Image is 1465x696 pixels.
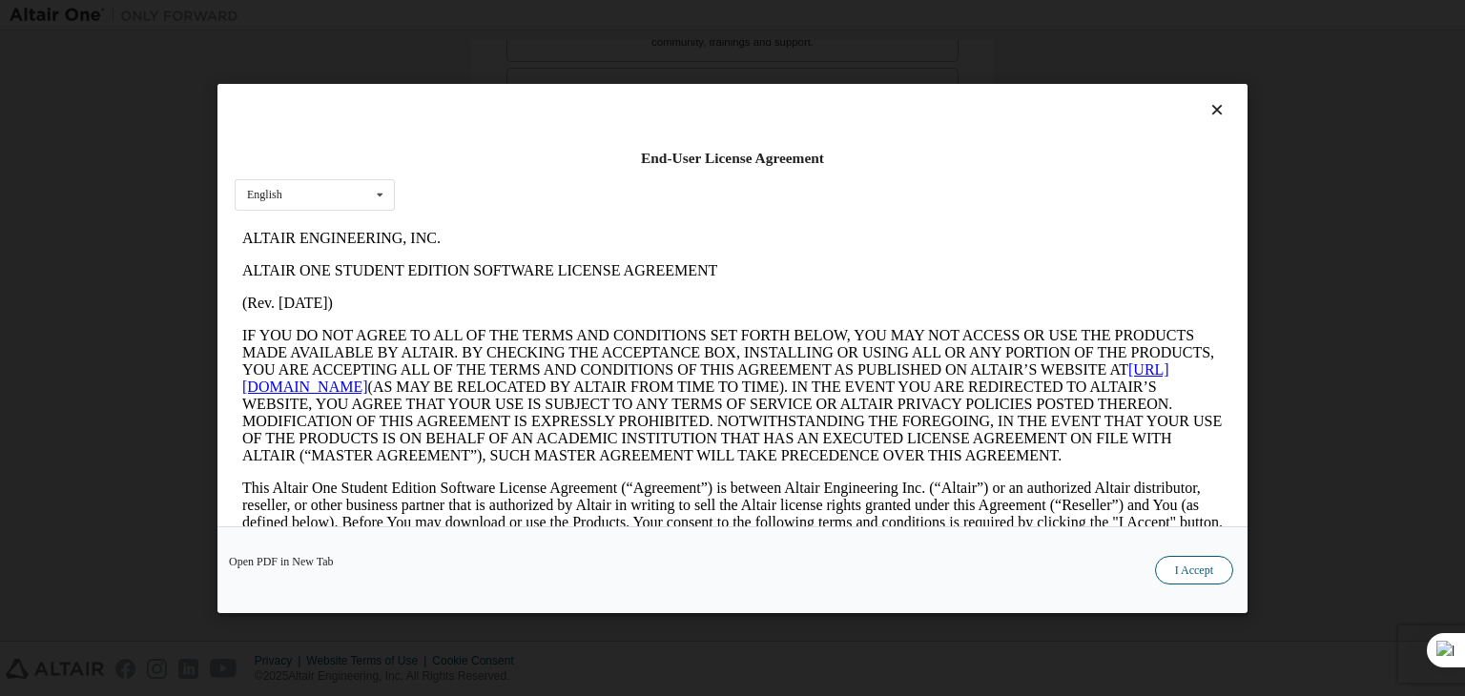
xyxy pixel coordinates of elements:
[8,8,988,25] p: ALTAIR ENGINEERING, INC.
[8,139,935,173] a: [URL][DOMAIN_NAME]
[8,105,988,242] p: IF YOU DO NOT AGREE TO ALL OF THE TERMS AND CONDITIONS SET FORTH BELOW, YOU MAY NOT ACCESS OR USE...
[235,149,1230,168] div: End-User License Agreement
[229,556,334,567] a: Open PDF in New Tab
[8,40,988,57] p: ALTAIR ONE STUDENT EDITION SOFTWARE LICENSE AGREEMENT
[1155,556,1233,584] button: I Accept
[8,257,988,326] p: This Altair One Student Edition Software License Agreement (“Agreement”) is between Altair Engine...
[8,72,988,90] p: (Rev. [DATE])
[247,189,282,200] div: English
